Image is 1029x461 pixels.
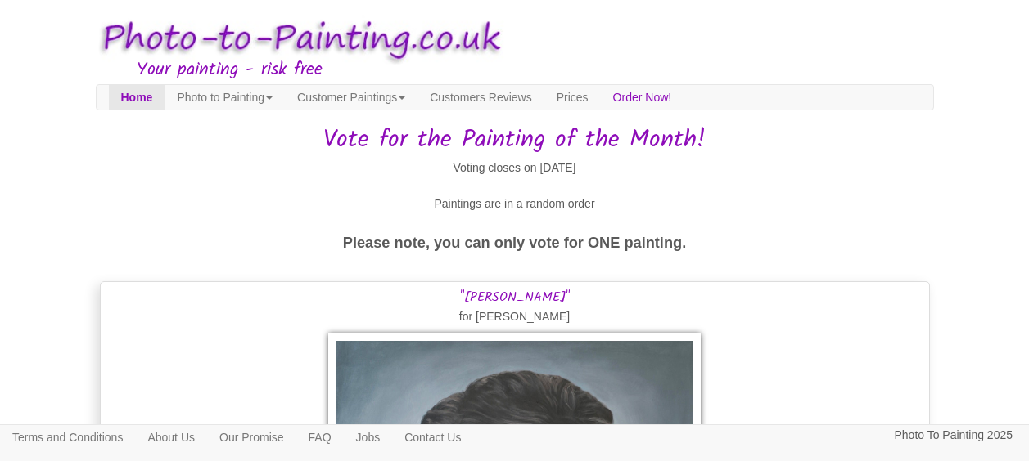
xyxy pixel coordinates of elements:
[392,425,473,450] a: Contact Us
[207,425,296,450] a: Our Promise
[601,85,684,110] a: Order Now!
[96,158,934,178] p: Voting closes on [DATE]
[544,85,601,110] a: Prices
[109,85,165,110] a: Home
[344,425,393,450] a: Jobs
[417,85,544,110] a: Customers Reviews
[137,60,934,80] h3: Your painting - risk free
[88,8,507,71] img: Photo to Painting
[285,85,417,110] a: Customer Paintings
[296,425,344,450] a: FAQ
[135,425,207,450] a: About Us
[96,230,934,257] p: Please note, you can only vote for ONE painting.
[105,290,925,305] h3: "[PERSON_NAME]"
[96,127,934,154] h1: Vote for the Painting of the Month!
[894,425,1013,445] p: Photo To Painting 2025
[165,85,285,110] a: Photo to Painting
[96,194,934,214] p: Paintings are in a random order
